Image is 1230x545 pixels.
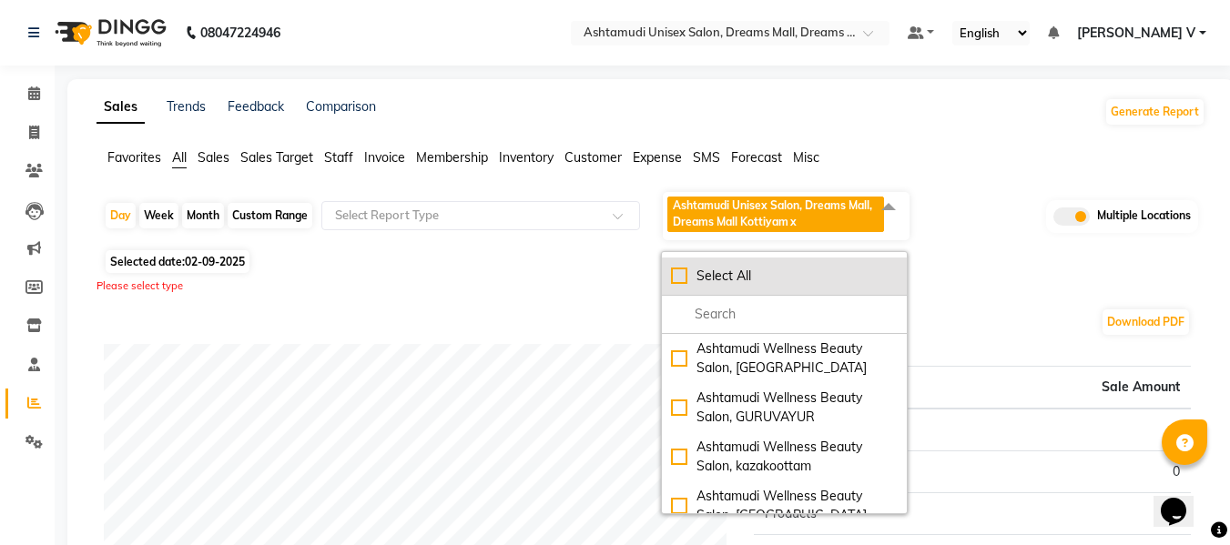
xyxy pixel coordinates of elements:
span: Multiple Locations [1097,207,1191,226]
span: Misc [793,149,819,166]
a: Comparison [306,98,376,115]
td: 0 [972,409,1191,451]
button: Download PDF [1103,309,1189,335]
span: Inventory [499,149,554,166]
div: Week [139,203,178,228]
span: Invoice [364,149,405,166]
span: Forecast [731,149,782,166]
div: Ashtamudi Wellness Beauty Salon, [GEOGRAPHIC_DATA] [671,487,898,525]
b: 08047224946 [200,7,280,58]
div: Ashtamudi Wellness Beauty Salon, GURUVAYUR [671,389,898,427]
span: Customer [564,149,622,166]
img: logo [46,7,171,58]
td: 0 [972,493,1191,535]
th: Sale Amount [972,367,1191,409]
span: Sales Target [240,149,313,166]
span: All [172,149,187,166]
a: Sales [97,91,145,124]
a: x [788,215,797,228]
div: Day [106,203,136,228]
input: multiselect-search [671,305,898,324]
a: Trends [167,98,206,115]
span: Favorites [107,149,161,166]
span: [PERSON_NAME] V [1077,24,1195,43]
span: Expense [633,149,682,166]
span: 02-09-2025 [185,255,245,268]
td: Products [754,493,972,535]
span: SMS [693,149,720,166]
button: Generate Report [1106,99,1204,125]
iframe: chat widget [1154,472,1212,527]
div: Select All [671,267,898,286]
span: Membership [416,149,488,166]
div: Custom Range [228,203,312,228]
div: Ashtamudi Wellness Beauty Salon, [GEOGRAPHIC_DATA] [671,339,898,378]
span: Selected date: [106,250,249,273]
a: Feedback [228,98,284,115]
span: Staff [324,149,353,166]
div: Ashtamudi Wellness Beauty Salon, kazakoottam [671,438,898,476]
td: 0 [972,451,1191,493]
div: Month [182,203,224,228]
span: Ashtamudi Unisex Salon, Dreams Mall, Dreams Mall Kottiyam [673,198,872,228]
span: Sales [198,149,229,166]
div: Please select type [97,278,1205,294]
